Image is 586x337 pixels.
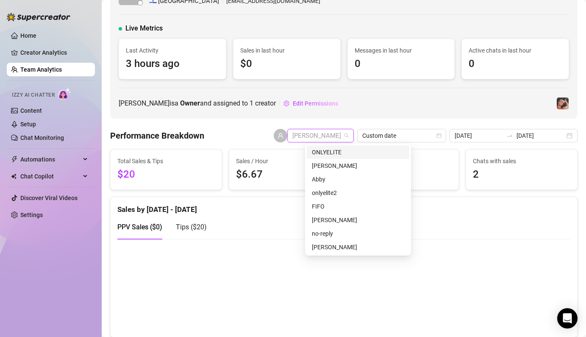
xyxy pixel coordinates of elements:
[7,13,70,21] img: logo-BBDzfeDw.svg
[117,197,570,215] div: Sales by [DATE] - [DATE]
[20,170,81,183] span: Chat Copilot
[20,32,36,39] a: Home
[20,66,62,73] a: Team Analytics
[312,242,404,252] div: [PERSON_NAME]
[126,46,219,55] span: Last Activity
[292,129,349,142] span: shahar cherniak
[307,145,409,159] div: ONLYELITE
[307,227,409,240] div: no-reply
[20,107,42,114] a: Content
[307,200,409,213] div: FIFO
[312,188,404,198] div: onlyelite2
[117,167,215,183] span: $20
[469,56,562,72] span: 0
[455,131,503,140] input: Start date
[110,130,204,142] h4: Performance Breakdown
[307,240,409,254] div: ziv cherniak
[312,215,404,225] div: [PERSON_NAME]
[20,212,43,218] a: Settings
[236,167,333,183] span: $6.67
[557,97,569,109] img: Middle
[312,175,404,184] div: Abby
[125,23,163,33] span: Live Metrics
[240,56,333,72] span: $0
[180,99,200,107] b: Owner
[557,308,578,329] div: Open Intercom Messenger
[355,46,448,55] span: Messages in last hour
[20,195,78,201] a: Discover Viral Videos
[362,129,441,142] span: Custom date
[473,167,570,183] span: 2
[307,213,409,227] div: Guy Ackerman
[283,100,289,106] span: setting
[307,173,409,186] div: Abby
[312,148,404,157] div: ONLYELITE
[312,229,404,238] div: no-reply
[117,156,215,166] span: Total Sales & Tips
[250,99,253,107] span: 1
[283,97,339,110] button: Edit Permissions
[20,46,88,59] a: Creator Analytics
[307,186,409,200] div: onlyelite2
[469,46,562,55] span: Active chats in last hour
[20,153,81,166] span: Automations
[506,132,513,139] span: to
[58,88,71,100] img: AI Chatter
[240,46,333,55] span: Sales in last hour
[517,131,565,140] input: End date
[506,132,513,139] span: swap-right
[117,223,162,231] span: PPV Sales ( $0 )
[355,56,448,72] span: 0
[119,98,276,109] span: [PERSON_NAME] is a and assigned to creator
[312,202,404,211] div: FIFO
[11,156,18,163] span: thunderbolt
[11,173,17,179] img: Chat Copilot
[12,91,55,99] span: Izzy AI Chatter
[20,121,36,128] a: Setup
[473,156,570,166] span: Chats with sales
[20,134,64,141] a: Chat Monitoring
[293,100,338,107] span: Edit Permissions
[436,133,442,138] span: calendar
[312,161,404,170] div: [PERSON_NAME]
[176,223,207,231] span: Tips ( $20 )
[126,56,219,72] span: 3 hours ago
[278,133,283,139] span: user
[307,159,409,173] div: Dana Roz
[236,156,333,166] span: Sales / Hour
